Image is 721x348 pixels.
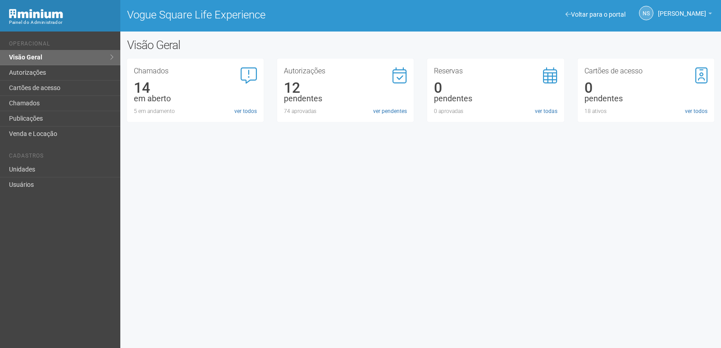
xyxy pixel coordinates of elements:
[127,38,364,52] h2: Visão Geral
[434,107,557,115] div: 0 aprovadas
[584,107,707,115] div: 18 ativos
[584,68,707,75] h3: Cartões de acesso
[284,68,407,75] h3: Autorizações
[584,84,707,92] div: 0
[127,9,414,21] h1: Vogue Square Life Experience
[9,18,114,27] div: Painel do Administrador
[9,9,63,18] img: Minium
[134,95,257,103] div: em aberto
[566,11,625,18] a: Voltar para o portal
[434,68,557,75] h3: Reservas
[685,107,707,115] a: ver todos
[584,95,707,103] div: pendentes
[284,84,407,92] div: 12
[134,107,257,115] div: 5 em andamento
[284,95,407,103] div: pendentes
[639,6,653,20] a: NS
[9,153,114,162] li: Cadastros
[658,1,706,17] span: Nicolle Silva
[134,68,257,75] h3: Chamados
[9,41,114,50] li: Operacional
[284,107,407,115] div: 74 aprovadas
[234,107,257,115] a: ver todos
[434,95,557,103] div: pendentes
[535,107,557,115] a: ver todas
[434,84,557,92] div: 0
[134,84,257,92] div: 14
[658,11,712,18] a: [PERSON_NAME]
[373,107,407,115] a: ver pendentes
